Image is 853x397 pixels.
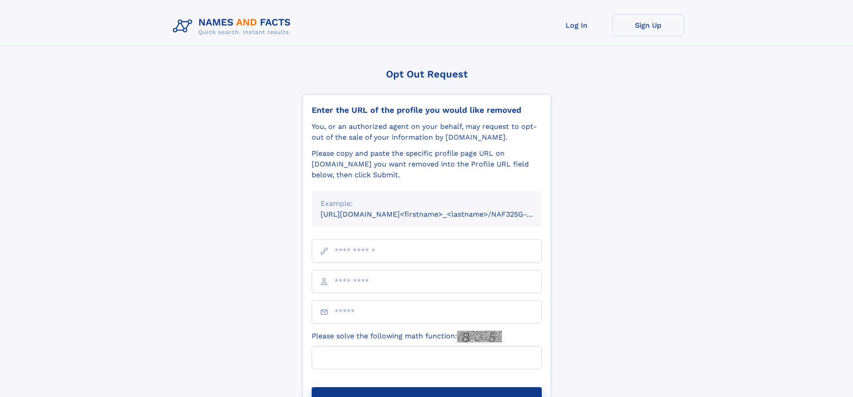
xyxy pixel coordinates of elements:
[169,14,298,38] img: Logo Names and Facts
[541,14,613,36] a: Log In
[302,68,551,80] div: Opt Out Request
[321,198,533,209] div: Example:
[312,148,542,180] div: Please copy and paste the specific profile page URL on [DOMAIN_NAME] you want removed into the Pr...
[613,14,684,36] a: Sign Up
[312,105,542,115] div: Enter the URL of the profile you would like removed
[321,210,559,218] small: [URL][DOMAIN_NAME]<firstname>_<lastname>/NAF325G-xxxxxxxx
[312,331,502,342] label: Please solve the following math function:
[312,121,542,143] div: You, or an authorized agent on your behalf, may request to opt-out of the sale of your informatio...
